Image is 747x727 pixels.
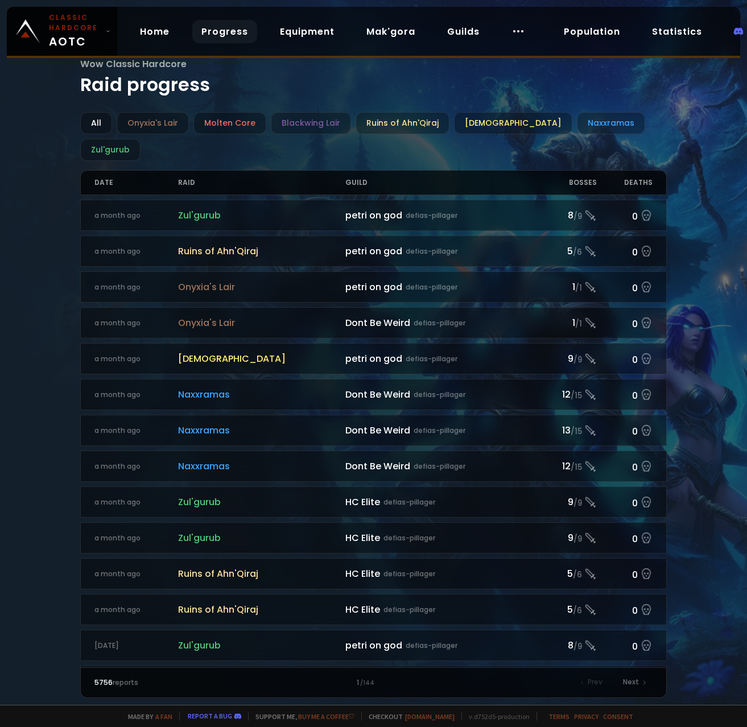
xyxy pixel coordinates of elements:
span: Wow Classic Hardcore [80,57,667,71]
div: Zul'gurub [80,139,141,161]
div: 9 [541,495,597,509]
span: Made by [121,712,172,721]
div: reports [94,678,234,688]
div: HC Elite [345,602,540,617]
a: a month agoOnyxia's LairDont Be Weirddefias-pillager1/10 [80,307,667,338]
span: Ruins of Ahn'Qiraj [178,244,345,258]
div: a month ago [94,497,178,507]
span: Ruins of Ahn'Qiraj [178,567,345,581]
div: Dont Be Weird [345,316,540,330]
small: / 9 [573,534,582,545]
a: Classic HardcoreAOTC [7,7,117,56]
div: a month ago [94,533,178,543]
small: / 9 [573,211,582,222]
div: 0 [597,315,653,331]
a: Equipment [271,20,344,43]
a: Privacy [574,712,599,721]
div: 1 [541,280,597,294]
div: 9 [541,531,597,545]
div: Bosses [541,171,597,195]
a: a month agoRuins of Ahn'Qirajpetri on goddefias-pillager5/60 [80,236,667,267]
a: a month agoNaxxramasDont Be Weirddefias-pillager12/150 [80,451,667,482]
div: petri on god [345,280,540,294]
small: defias-pillager [406,641,457,651]
div: [DEMOGRAPHIC_DATA] [454,112,572,134]
div: 0 [597,386,653,403]
small: defias-pillager [383,497,435,507]
div: 0 [597,422,653,439]
a: [DATE]Onyxia's LairFellowship of the Blingdefias-pillager1/10 [80,666,667,697]
a: a month agoOnyxia's Lairpetri on goddefias-pillager1/10 [80,271,667,303]
a: a month agoZul'gurubHC Elitedefias-pillager9/90 [80,486,667,518]
div: Next [616,675,653,691]
div: 0 [597,279,653,295]
span: Naxxramas [178,459,345,473]
div: 5 [541,602,597,617]
div: a month ago [94,569,178,579]
div: All [80,112,112,134]
a: Report a bug [188,712,232,720]
small: defias-pillager [383,605,435,615]
small: defias-pillager [406,246,457,257]
a: Population [555,20,629,43]
span: Onyxia's Lair [178,316,345,330]
div: 0 [597,637,653,654]
div: Ruins of Ahn'Qiraj [356,112,449,134]
div: 8 [541,638,597,652]
span: Support me, [248,712,354,721]
a: a month agoRuins of Ahn'QirajHC Elitedefias-pillager5/60 [80,558,667,589]
div: HC Elite [345,495,540,509]
span: Naxxramas [178,387,345,402]
small: / 6 [573,569,582,581]
div: a month ago [94,210,178,221]
div: a month ago [94,390,178,400]
a: a month agoNaxxramasDont Be Weirddefias-pillager13/150 [80,415,667,446]
div: 0 [597,494,653,510]
a: Mak'gora [357,20,424,43]
small: / 1 [575,283,582,294]
div: 8 [541,208,597,222]
small: / 1 [575,319,582,330]
div: HC Elite [345,567,540,581]
div: 0 [597,458,653,474]
span: AOTC [49,13,101,50]
a: a month ago[DEMOGRAPHIC_DATA]petri on goddefias-pillager9/90 [80,343,667,374]
a: [DOMAIN_NAME] [405,712,455,721]
div: 9 [541,352,597,366]
span: Zul'gurub [178,208,345,222]
small: defias-pillager [406,210,457,221]
a: Terms [548,712,569,721]
div: 5 [541,244,597,258]
div: petri on god [345,352,540,366]
small: defias-pillager [383,533,435,543]
div: 5 [541,567,597,581]
div: Prev [574,675,609,691]
small: / 9 [573,641,582,652]
span: Ruins of Ahn'Qiraj [178,602,345,617]
div: a month ago [94,426,178,436]
small: Classic Hardcore [49,13,101,33]
a: a fan [155,712,172,721]
div: [DATE] [94,641,178,651]
div: petri on god [345,638,540,652]
span: Zul'gurub [178,531,345,545]
div: Dont Be Weird [345,423,540,437]
span: Naxxramas [178,423,345,437]
a: a month agoZul'gurubHC Elitedefias-pillager9/90 [80,522,667,553]
small: defias-pillager [406,354,457,364]
div: 0 [597,565,653,582]
a: Guilds [438,20,489,43]
div: 1 [541,316,597,330]
small: defias-pillager [414,318,465,328]
a: [DATE]Zul'gurubpetri on goddefias-pillager8/90 [80,630,667,661]
a: a month agoRuins of Ahn'QirajHC Elitedefias-pillager5/60 [80,594,667,625]
a: a month agoZul'gurubpetri on goddefias-pillager8/90 [80,200,667,231]
span: Onyxia's Lair [178,280,345,294]
a: Consent [603,712,633,721]
div: a month ago [94,354,178,364]
div: Naxxramas [577,112,645,134]
div: 0 [597,350,653,367]
div: a month ago [94,318,178,328]
div: Raid [178,171,345,195]
span: Checkout [361,712,455,721]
